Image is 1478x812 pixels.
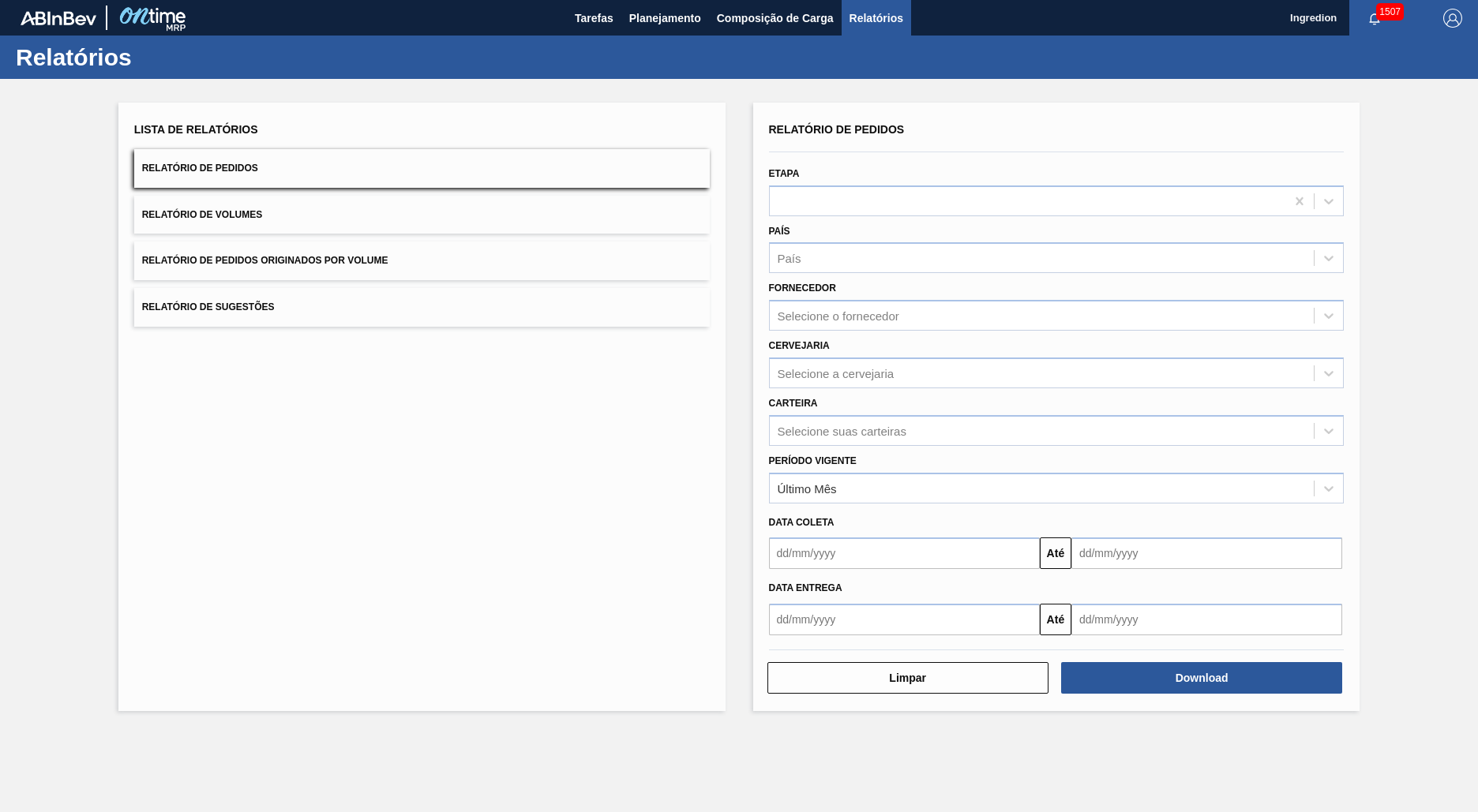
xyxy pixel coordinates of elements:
[769,226,790,237] label: País
[778,366,895,380] div: Selecione a cervejaria
[769,582,842,593] span: Data Entrega
[769,123,905,136] span: Relatório de Pedidos
[778,424,906,437] div: Selecione suas carteiras
[629,9,701,28] span: Planejamento
[142,209,262,220] span: Relatório de Volumes
[767,662,1048,694] button: Limpar
[1071,604,1342,635] input: dd/mm/yyyy
[769,455,857,466] label: Período Vigente
[717,9,834,28] span: Composição de Carga
[769,340,830,351] label: Cervejaria
[1349,7,1400,29] button: Notificações
[769,537,1040,569] input: dd/mm/yyyy
[1443,9,1462,28] img: Logout
[16,48,296,66] h1: Relatórios
[575,9,613,28] span: Tarefas
[769,168,800,179] label: Etapa
[769,398,818,409] label: Carteira
[134,241,710,280] button: Relatório de Pedidos Originados por Volume
[850,9,903,28] span: Relatórios
[1040,537,1071,569] button: Até
[769,604,1040,635] input: dd/mm/yyyy
[142,255,388,266] span: Relatório de Pedidos Originados por Volume
[134,149,710,188] button: Relatório de Pedidos
[134,288,710,327] button: Relatório de Sugestões
[1071,537,1342,569] input: dd/mm/yyyy
[134,123,258,136] span: Lista de Relatórios
[778,481,837,495] div: Último Mês
[142,301,275,312] span: Relatório de Sugestões
[134,196,710,234] button: Relatório de Volumes
[778,309,899,323] div: Selecione o fornecedor
[1061,662,1342,694] button: Download
[769,283,836,294] label: Fornecedor
[1040,604,1071,635] button: Até
[1376,3,1404,21] span: 1507
[142,163,258,174] span: Relatório de Pedidos
[769,517,835,528] span: Data coleta
[21,11,96,25] img: TNhmsLtSVTkK8tSr43FrP2fwEKptu5GPRR3wAAAABJRU5ErkJggg==
[778,252,801,265] div: País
